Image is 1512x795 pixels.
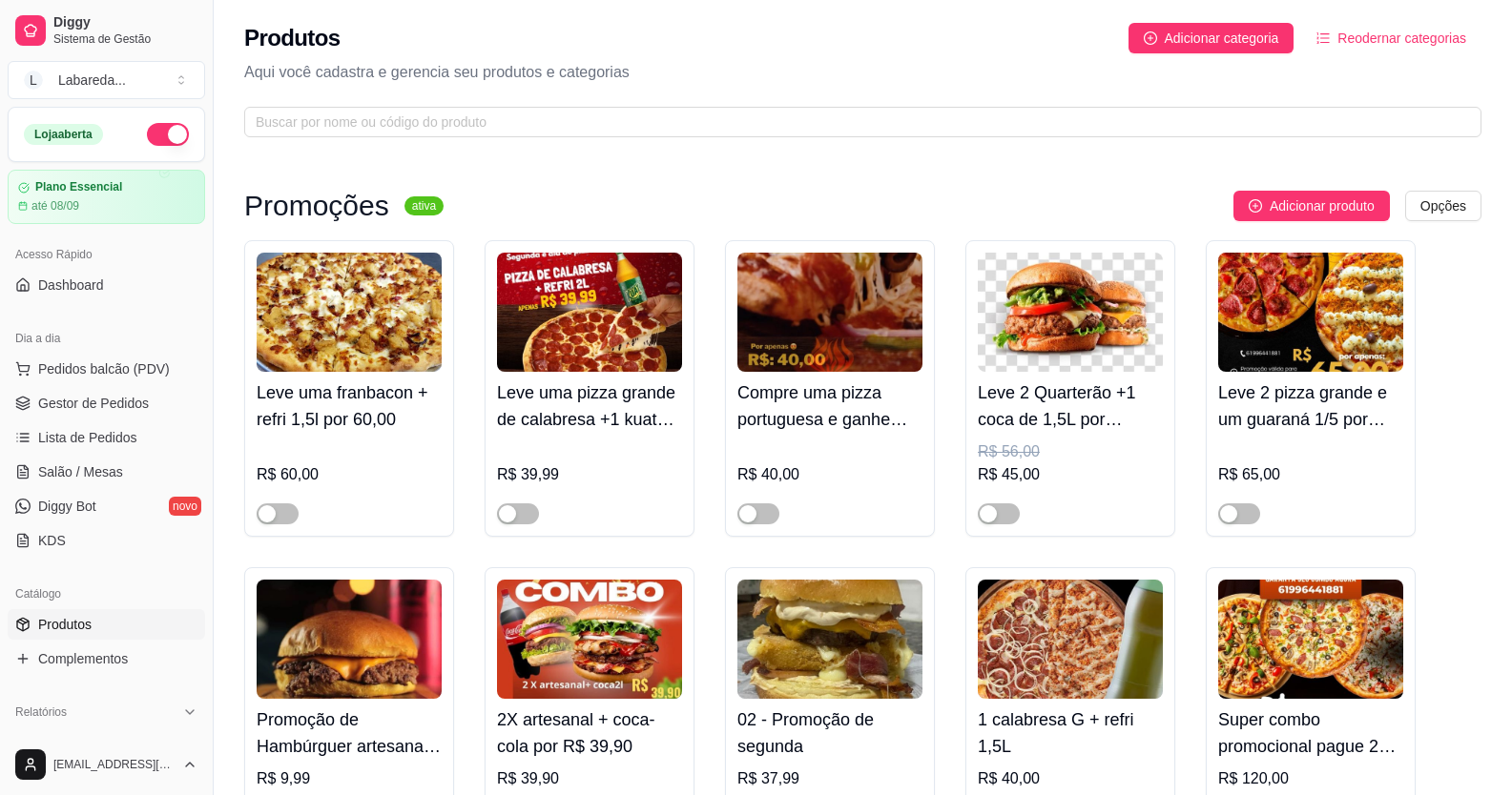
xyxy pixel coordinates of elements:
img: product-image [257,253,442,372]
sup: ativa [404,196,444,215]
h3: Promoções [244,194,389,217]
a: Complementos [8,643,205,674]
h4: Leve uma pizza grande de calabresa +1 kuat 1/5 por apenas 39,99 [497,379,682,433]
h4: Leve 2 Quarterão +1 coca de 1,5L por apenas R$ 49,90 [978,379,1163,433]
span: Pedidos balcão (PDV) [38,359,170,378]
h4: 2X artesanal + coca-cola por R$ 39,90 [497,706,682,760]
span: plus-circle [1144,31,1157,45]
div: R$ 37,99 [737,767,922,790]
input: Buscar por nome ou código do produto [256,112,1455,132]
div: Dia a dia [8,323,205,354]
h4: 02 - Promoção de segunda [737,706,922,760]
div: R$ 45,00 [978,463,1163,486]
span: Adicionar produto [1270,195,1375,216]
div: R$ 56,00 [978,440,1163,463]
img: product-image [737,253,922,372]
span: [EMAIL_ADDRESS][DOMAIN_NAME] [53,757,175,772]
span: Diggy [53,14,197,31]
img: product-image [1218,253,1403,372]
img: product-image [978,253,1163,372]
span: Diggy Bot [38,497,96,516]
span: KDS [38,531,66,550]
button: Pedidos balcão (PDV) [8,354,205,384]
button: Select a team [8,61,205,99]
span: Opções [1420,195,1466,216]
div: R$ 39,99 [497,463,682,486]
img: product-image [1218,580,1403,699]
span: Complementos [38,649,128,668]
a: Salão / Mesas [8,457,205,487]
a: Dashboard [8,270,205,300]
span: Produtos [38,615,92,634]
button: Alterar Status [147,123,189,146]
img: product-image [257,580,442,699]
div: R$ 9,99 [257,767,442,790]
span: Dashboard [38,275,104,295]
span: Relatórios [15,704,67,720]
button: Adicionar categoria [1129,23,1295,53]
div: R$ 39,90 [497,767,682,790]
p: Aqui você cadastra e gerencia seu produtos e categorias [244,61,1481,84]
span: L [24,71,43,90]
a: Plano Essencialaté 08/09 [8,170,205,224]
button: Opções [1405,191,1481,221]
button: Adicionar produto [1233,191,1390,221]
a: Lista de Pedidos [8,422,205,453]
span: ordered-list [1316,31,1330,45]
a: Produtos [8,609,205,640]
a: DiggySistema de Gestão [8,8,205,53]
a: Diggy Botnovo [8,491,205,521]
img: product-image [497,580,682,699]
h4: 1 calabresa G + refri 1,5L [978,706,1163,760]
span: Lista de Pedidos [38,428,137,447]
h2: Produtos [244,23,341,53]
div: Loja aberta [24,124,103,145]
div: Labareda ... [58,71,126,90]
span: Reodernar categorias [1337,28,1466,49]
article: Plano Essencial [35,180,122,194]
h4: Leve uma franbacon + refri 1,5l por 60,00 [257,379,442,433]
img: product-image [737,580,922,699]
div: R$ 60,00 [257,463,442,486]
button: [EMAIL_ADDRESS][DOMAIN_NAME] [8,742,205,787]
span: Salão / Mesas [38,462,123,481]
article: até 08/09 [31,198,79,214]
div: Acesso Rápido [8,239,205,270]
div: R$ 65,00 [1218,463,1403,486]
h4: Super combo promocional pague 2 leve 3 [1218,706,1403,760]
div: R$ 40,00 [737,463,922,486]
h4: Promoção de Hambúrguer artesanal por apenas R$9,99 [257,706,442,760]
span: Adicionar categoria [1165,28,1279,49]
a: Gestor de Pedidos [8,388,205,418]
span: plus-circle [1249,199,1262,213]
div: R$ 120,00 [1218,767,1403,790]
h4: Leve 2 pizza grande e um guaraná 1/5 por apenas R$ 65,00 [1218,379,1403,433]
div: R$ 40,00 [978,767,1163,790]
a: KDS [8,525,205,556]
img: product-image [978,580,1163,699]
div: Catálogo [8,579,205,609]
a: Relatórios de vendas [8,727,205,758]
h4: Compre uma pizza portuguesa e ganhe uma coca 2L [737,379,922,433]
span: Gestor de Pedidos [38,394,149,413]
button: Reodernar categorias [1301,23,1481,53]
img: product-image [497,253,682,372]
span: Relatórios de vendas [38,733,164,752]
span: Sistema de Gestão [53,31,197,47]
